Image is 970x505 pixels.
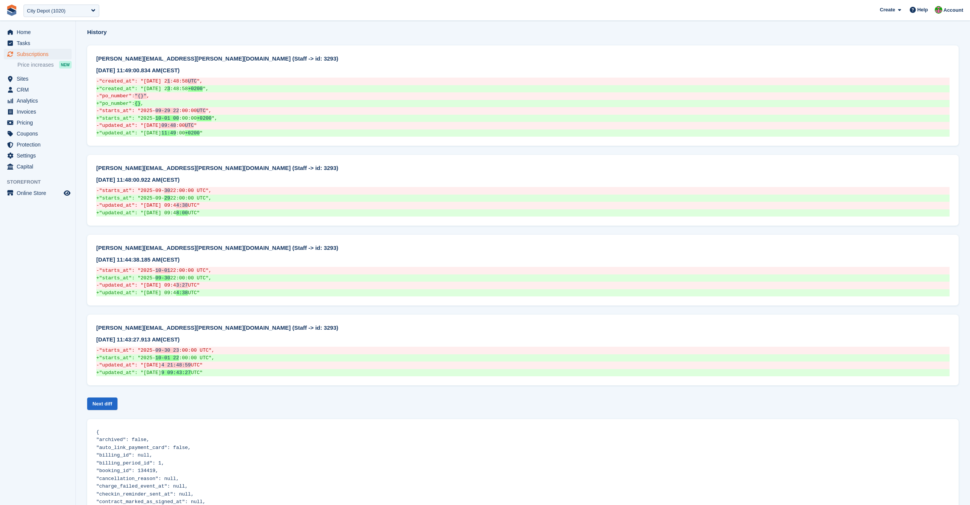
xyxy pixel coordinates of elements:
span: "cancellation_reason": null, [96,476,179,482]
del: "starts_at": "2025- :00:00 UTC", [96,347,950,354]
time: 2025-09-29 09:48:00 UTC [96,176,161,183]
strong: 09:48 [161,123,176,128]
a: menu [4,106,72,117]
ins: "starts_at": "2025-09- 22:00:00 UTC", [96,195,950,202]
span: + [96,370,99,376]
strong: 3 [167,86,170,92]
span: "contract_marked_as_signed_at": null, [96,499,206,505]
a: menu [4,161,72,172]
span: "archived": false, [96,437,149,443]
strong: 8:00 [176,210,188,216]
span: "checkin_reminder_sent_at": null, [96,491,194,497]
strong: +0200 [197,115,211,121]
a: menu [4,84,72,95]
div: History [87,28,959,37]
span: Create [880,6,895,14]
div: NEW [59,61,72,69]
span: + [96,130,99,136]
strong: 4 21:48:59 [161,362,191,368]
span: - [96,362,99,368]
span: - [96,203,99,208]
strong: 09-30 23 [155,348,179,353]
a: menu [4,139,72,150]
strong: 4:38 [176,290,188,296]
span: - [96,282,99,288]
strong: {} [135,101,141,106]
ins: "updated_at": "[DATE] 09:4 UTC" [96,289,950,297]
div: (CEST) [96,335,950,344]
span: Home [17,27,62,37]
span: + [96,355,99,361]
span: - [96,348,99,353]
ins: "created_at": "[DATE] 2 :48:58 ", [96,85,950,93]
span: "billing_id": null, [96,452,152,458]
time: 2025-09-29 09:43:27 UTC [96,336,161,343]
a: Preview store [63,189,72,198]
a: menu [4,117,72,128]
strong: UTC [197,108,205,114]
ins: "starts_at": "2025- :00:00 UTC", [96,354,950,362]
span: - [96,108,99,114]
span: Subscriptions [17,49,62,59]
span: Sites [17,73,62,84]
a: menu [4,73,72,84]
span: Protection [17,139,62,150]
del: "updated_at": "[DATE] 09:4 UTC" [96,282,950,289]
span: { [96,429,99,435]
span: Analytics [17,95,62,106]
a: menu [4,38,72,48]
del: "created_at": "[DATE] 2 :48:58 ", [96,78,950,85]
strong: "{}" [135,93,146,99]
span: - [96,188,99,193]
strong: 09-29 22 [155,108,179,114]
span: + [96,290,99,296]
strong: 3:27 [176,282,188,288]
div: [PERSON_NAME][EMAIL_ADDRESS][PERSON_NAME][DOMAIN_NAME] (Staff -> id: 3293) [96,55,950,63]
strong: 10-01 00 [155,115,179,121]
span: "auto_link_payment_card": false, [96,445,191,450]
div: (CEST) [96,176,950,184]
a: menu [4,95,72,106]
ins: "po_number": , [96,100,950,108]
time: 2025-09-29 09:49:00 UTC [96,67,161,73]
strong: +0200 [188,86,203,92]
span: CRM [17,84,62,95]
del: "starts_at": "2025- :00:00 ", [96,107,950,115]
span: Invoices [17,106,62,117]
span: "charge_failed_event_at": null, [96,483,188,489]
img: stora-icon-8386f47178a22dfd0bd8f6a31ec36ba5ce8667c1dd55bd0f319d3a0aa187defe.svg [6,5,17,16]
time: 2025-09-29 09:44:38 UTC [96,256,161,263]
strong: UTC [185,123,194,128]
ins: "starts_at": "2025- 22:00:00 UTC", [96,274,950,282]
del: "updated_at": "[DATE] 09:4 UTC" [96,202,950,209]
span: + [96,275,99,281]
del: "starts_at": "2025-09- 22:00:00 UTC", [96,187,950,195]
span: Tasks [17,38,62,48]
strong: UTC [188,78,197,84]
span: Price increases [17,61,54,69]
ins: "updated_at": "[DATE] :00 " [96,129,950,137]
span: + [96,86,99,92]
span: Settings [17,150,62,161]
div: [PERSON_NAME][EMAIL_ADDRESS][PERSON_NAME][DOMAIN_NAME] (Staff -> id: 3293) [96,164,950,173]
span: - [96,123,99,128]
del: "updated_at": "[DATE] UTC" [96,362,950,369]
span: + [96,115,99,121]
strong: 1 [167,78,170,84]
a: menu [4,27,72,37]
div: City Depot (1020) [27,7,66,15]
a: menu [4,49,72,59]
ins: "updated_at": "[DATE] UTC" [96,369,950,377]
div: [PERSON_NAME][EMAIL_ADDRESS][PERSON_NAME][DOMAIN_NAME] (Staff -> id: 3293) [96,244,950,252]
strong: +0200 [185,130,200,136]
span: Pricing [17,117,62,128]
span: Coupons [17,128,62,139]
a: menu [4,188,72,198]
strong: 29 [164,195,170,201]
span: + [96,195,99,201]
strong: 10-01 22 [155,355,179,361]
span: Online Store [17,188,62,198]
span: - [96,93,99,99]
span: Help [917,6,928,14]
div: (CEST) [96,256,950,264]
